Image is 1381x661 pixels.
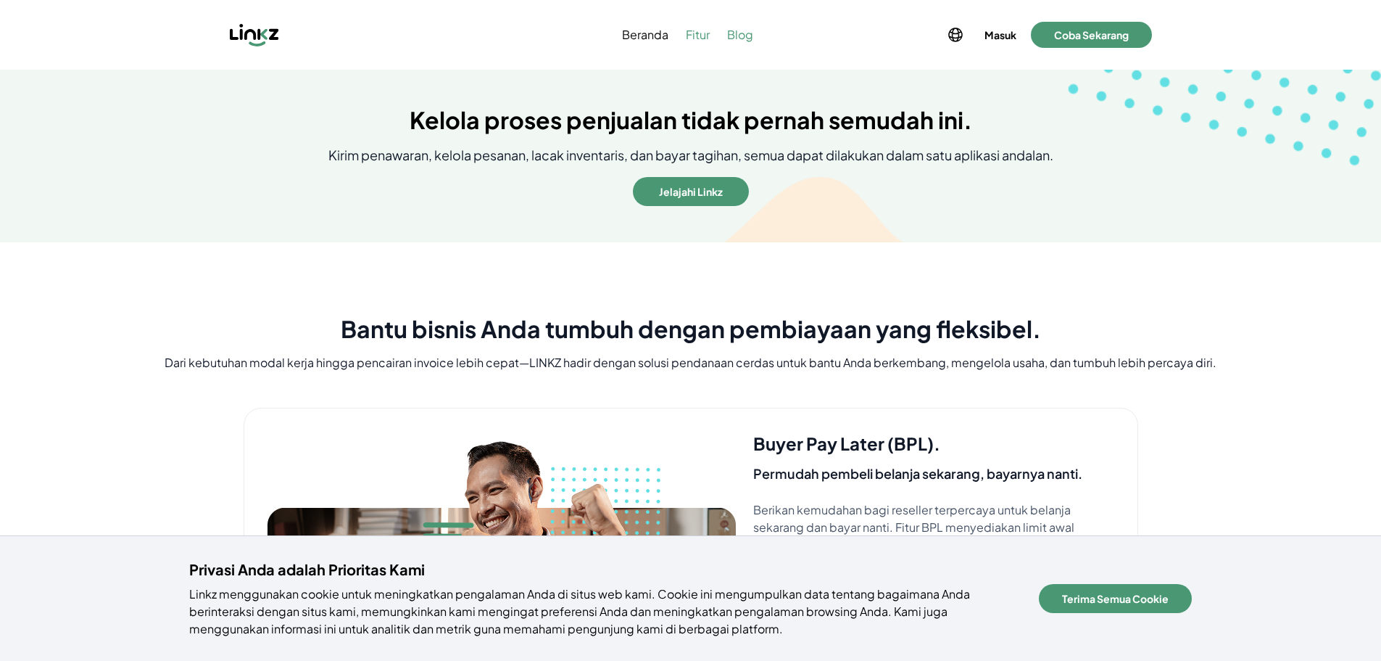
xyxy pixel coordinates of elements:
h4: Privasi Anda adalah Prioritas Kami [189,559,1022,580]
p: Dari kebutuhan modal kerja hingga pencairan invoice lebih cepat—LINKZ hadir dengan solusi pendana... [165,354,1216,371]
button: Coba Sekarang [1031,22,1152,48]
button: Terima Semua Cookie [1039,584,1192,613]
button: Jelajahi Linkz [633,177,749,206]
a: Beranda [619,26,671,44]
span: Blog [727,26,753,44]
p: Berikan kemudahan bagi reseller terpercaya untuk belanja sekarang dan bayar nanti. Fitur BPL meny... [753,501,1114,588]
span: Fitur [686,26,710,44]
span: Beranda [622,26,668,44]
h4: Buyer Pay Later (BPL). [753,432,1114,455]
p: Linkz menggunakan cookie untuk meningkatkan pengalaman Anda di situs web kami. Cookie ini mengump... [189,586,1022,638]
h2: Bantu bisnis Anda tumbuh dengan pembiayaan yang fleksibel. [165,315,1216,342]
img: Linkz logo [230,23,279,46]
button: Masuk [982,25,1019,45]
a: Blog [724,26,756,44]
h5: Permudah pembeli belanja sekarang, bayarnya nanti. [753,464,1082,484]
p: Kirim penawaran, kelola pesanan, lacak inventaris, dan bayar tagihan, semua dapat dilakukan dalam... [328,145,1053,165]
h1: Kelola proses penjualan tidak pernah semudah ini. [410,106,972,134]
a: Fitur [683,26,713,44]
